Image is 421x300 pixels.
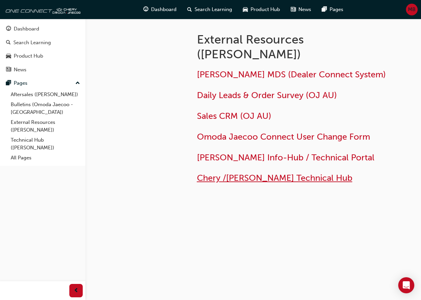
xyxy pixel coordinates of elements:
span: up-icon [75,79,80,88]
span: Dashboard [151,6,177,13]
a: [PERSON_NAME] Info-Hub / Technical Portal [197,152,374,163]
div: News [14,66,26,74]
a: pages-iconPages [317,3,349,16]
a: Product Hub [3,50,83,62]
a: Bulletins (Omoda Jaecoo - [GEOGRAPHIC_DATA]) [8,99,83,117]
a: search-iconSearch Learning [182,3,237,16]
button: MB [406,4,418,15]
h1: External Resources ([PERSON_NAME]) [197,32,370,61]
div: Search Learning [13,39,51,47]
a: External Resources ([PERSON_NAME]) [8,117,83,135]
a: guage-iconDashboard [138,3,182,16]
span: Product Hub [251,6,280,13]
button: Pages [3,77,83,89]
span: guage-icon [6,26,11,32]
a: Aftersales ([PERSON_NAME]) [8,89,83,100]
span: car-icon [243,5,248,14]
a: news-iconNews [285,3,317,16]
a: Dashboard [3,23,83,35]
span: news-icon [6,67,11,73]
a: News [3,64,83,76]
span: pages-icon [6,80,11,86]
div: Open Intercom Messenger [398,277,414,293]
a: All Pages [8,153,83,163]
button: DashboardSearch LearningProduct HubNews [3,21,83,77]
span: Pages [330,6,343,13]
span: MB [408,6,416,13]
a: Search Learning [3,36,83,49]
div: Pages [14,79,27,87]
img: oneconnect [3,3,80,16]
span: news-icon [291,5,296,14]
span: search-icon [6,40,11,46]
div: Product Hub [14,52,43,60]
a: Daily Leads & Order Survey (OJ AU) [197,90,337,100]
span: guage-icon [143,5,148,14]
a: car-iconProduct Hub [237,3,285,16]
span: search-icon [187,5,192,14]
a: Sales CRM (OJ AU) [197,111,271,121]
span: Search Learning [195,6,232,13]
div: Dashboard [14,25,39,33]
a: Omoda Jaecoo Connect User Change Form [197,132,370,142]
span: prev-icon [74,287,79,295]
span: car-icon [6,53,11,59]
span: pages-icon [322,5,327,14]
a: Technical Hub ([PERSON_NAME]) [8,135,83,153]
a: [PERSON_NAME] MDS (Dealer Connect System) [197,69,386,80]
span: News [298,6,311,13]
a: Chery /[PERSON_NAME] Technical Hub [197,173,352,183]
